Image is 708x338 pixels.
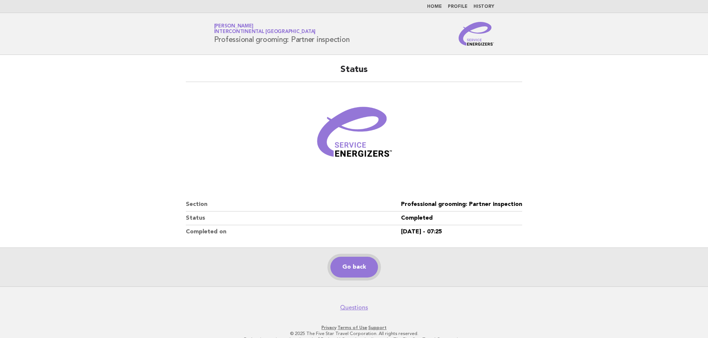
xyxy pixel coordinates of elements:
h1: Professional grooming: Partner inspection [214,24,350,43]
dd: [DATE] - 07:25 [401,225,522,239]
dt: Section [186,198,401,211]
span: InterContinental [GEOGRAPHIC_DATA] [214,30,316,35]
a: Terms of Use [337,325,367,330]
a: Home [427,4,442,9]
img: Service Energizers [459,22,494,46]
a: Go back [330,257,378,278]
dd: Completed [401,211,522,225]
a: Privacy [321,325,336,330]
a: Questions [340,304,368,311]
a: [PERSON_NAME]InterContinental [GEOGRAPHIC_DATA] [214,24,316,34]
a: Profile [448,4,468,9]
dd: Professional grooming: Partner inspection [401,198,522,211]
a: Support [368,325,387,330]
p: © 2025 The Five Star Travel Corporation. All rights reserved. [127,331,582,337]
a: History [473,4,494,9]
dt: Completed on [186,225,401,239]
img: Verified [310,91,399,180]
dt: Status [186,211,401,225]
p: · · [127,325,582,331]
h2: Status [186,64,522,82]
